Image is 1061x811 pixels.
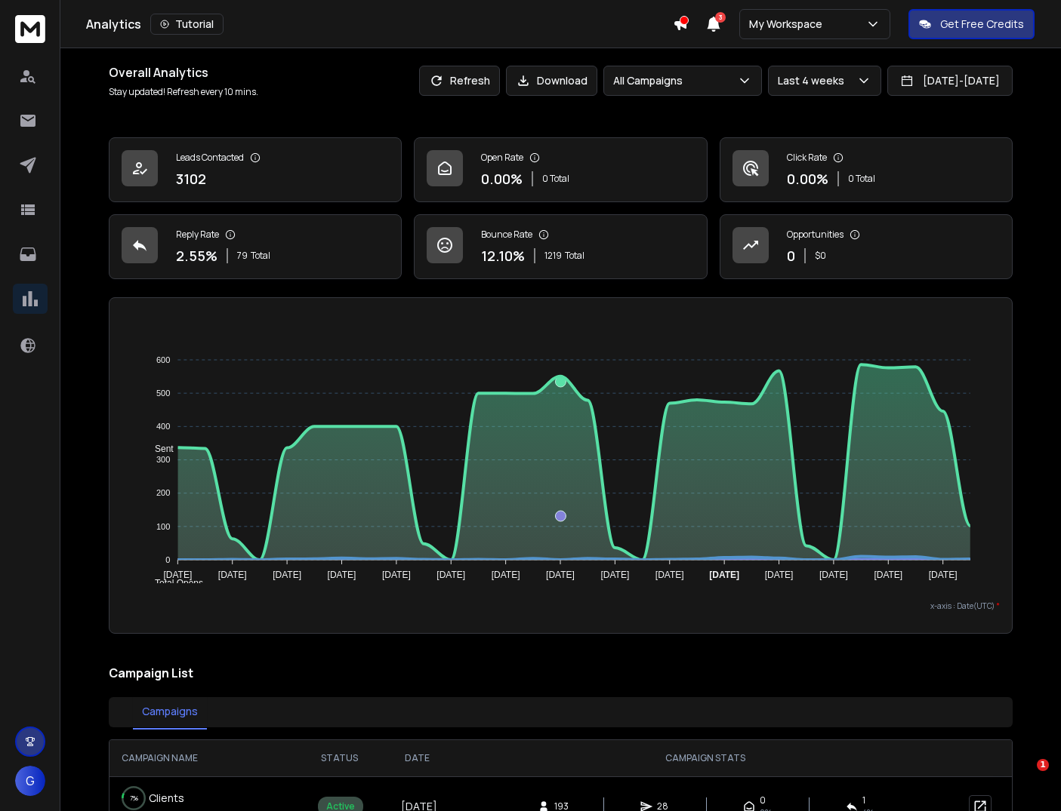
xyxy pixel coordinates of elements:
span: 1 [862,794,865,806]
p: Reply Rate [176,229,219,241]
a: Click Rate0.00%0 Total [720,137,1013,202]
p: 7 % [130,791,138,806]
tspan: 600 [156,355,170,364]
p: Leads Contacted [176,152,244,164]
button: Download [506,66,597,96]
span: 3 [715,12,726,23]
tspan: [DATE] [929,570,958,580]
span: 79 [237,250,248,262]
button: Get Free Credits [908,9,1035,39]
p: 0 Total [848,173,875,185]
p: Bounce Rate [481,229,532,241]
a: Bounce Rate12.10%1219Total [414,214,707,279]
tspan: [DATE] [164,570,193,580]
a: Reply Rate2.55%79Total [109,214,402,279]
tspan: [DATE] [546,570,575,580]
tspan: [DATE] [382,570,411,580]
button: Campaigns [133,695,207,730]
tspan: 500 [156,389,170,398]
span: 1 [1037,759,1049,771]
p: Open Rate [481,152,523,164]
tspan: 300 [156,455,170,464]
tspan: 0 [165,555,170,564]
tspan: 100 [156,522,170,531]
th: STATUS [298,740,381,776]
tspan: [DATE] [709,570,739,580]
p: 0 [787,245,795,266]
div: Analytics [86,14,673,35]
p: 3102 [176,168,206,189]
th: DATE [381,740,454,776]
a: Opportunities0$0 [720,214,1013,279]
p: Download [537,73,588,88]
button: Refresh [419,66,500,96]
p: 12.10 % [481,245,525,266]
p: 0 Total [542,173,569,185]
p: Refresh [450,73,490,88]
tspan: [DATE] [874,570,902,580]
iframe: Intercom live chat [1006,759,1042,795]
p: Last 4 weeks [778,73,850,88]
tspan: [DATE] [328,570,356,580]
p: 2.55 % [176,245,217,266]
span: 0 [760,794,766,806]
tspan: 200 [156,488,170,497]
tspan: [DATE] [492,570,520,580]
tspan: [DATE] [436,570,465,580]
p: Get Free Credits [940,17,1024,32]
button: G [15,766,45,796]
span: Total Opens [143,578,203,588]
button: Tutorial [150,14,224,35]
button: [DATE]-[DATE] [887,66,1013,96]
tspan: [DATE] [765,570,794,580]
tspan: [DATE] [218,570,247,580]
span: Total [251,250,270,262]
tspan: [DATE] [819,570,848,580]
p: 0.00 % [481,168,523,189]
p: Opportunities [787,229,844,241]
th: CAMPAIGN STATS [454,740,957,776]
tspan: [DATE] [273,570,301,580]
a: Open Rate0.00%0 Total [414,137,707,202]
p: Stay updated! Refresh every 10 mins. [109,86,258,98]
p: x-axis : Date(UTC) [122,601,1000,612]
th: CAMPAIGN NAME [109,740,298,776]
p: All Campaigns [613,73,689,88]
p: $ 0 [815,250,826,262]
h1: Overall Analytics [109,63,258,81]
tspan: [DATE] [655,570,684,580]
p: Click Rate [787,152,827,164]
span: Sent [143,444,174,454]
tspan: 400 [156,422,170,431]
p: My Workspace [749,17,828,32]
span: 1219 [544,250,562,262]
a: Leads Contacted3102 [109,137,402,202]
h2: Campaign List [109,664,1013,682]
span: Total [565,250,584,262]
p: 0.00 % [787,168,828,189]
tspan: [DATE] [601,570,630,580]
